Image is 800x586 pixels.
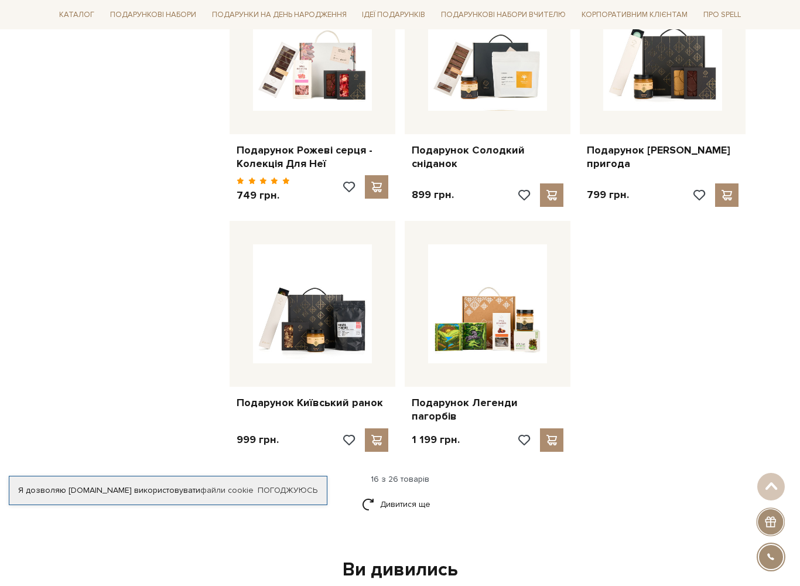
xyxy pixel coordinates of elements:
[61,558,739,582] div: Ви дивились
[699,6,746,24] a: Про Spell
[412,396,563,424] a: Подарунок Легенди пагорбів
[587,188,629,202] p: 799 грн.
[577,6,692,24] a: Корпоративним клієнтам
[436,5,570,25] a: Подарункові набори Вчителю
[362,494,438,515] a: Дивитися ще
[200,485,254,495] a: файли cookie
[50,474,750,485] div: 16 з 26 товарів
[412,188,454,202] p: 899 грн.
[9,485,327,496] div: Я дозволяю [DOMAIN_NAME] використовувати
[237,189,290,202] p: 749 грн.
[258,485,317,496] a: Погоджуюсь
[412,144,563,171] a: Подарунок Солодкий сніданок
[587,144,739,171] a: Подарунок [PERSON_NAME] пригода
[207,6,351,24] a: Подарунки на День народження
[105,6,201,24] a: Подарункові набори
[237,433,279,447] p: 999 грн.
[54,6,99,24] a: Каталог
[357,6,430,24] a: Ідеї подарунків
[237,144,388,171] a: Подарунок Рожеві серця - Колекція Для Неї
[412,433,460,447] p: 1 199 грн.
[237,396,388,410] a: Подарунок Київський ранок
